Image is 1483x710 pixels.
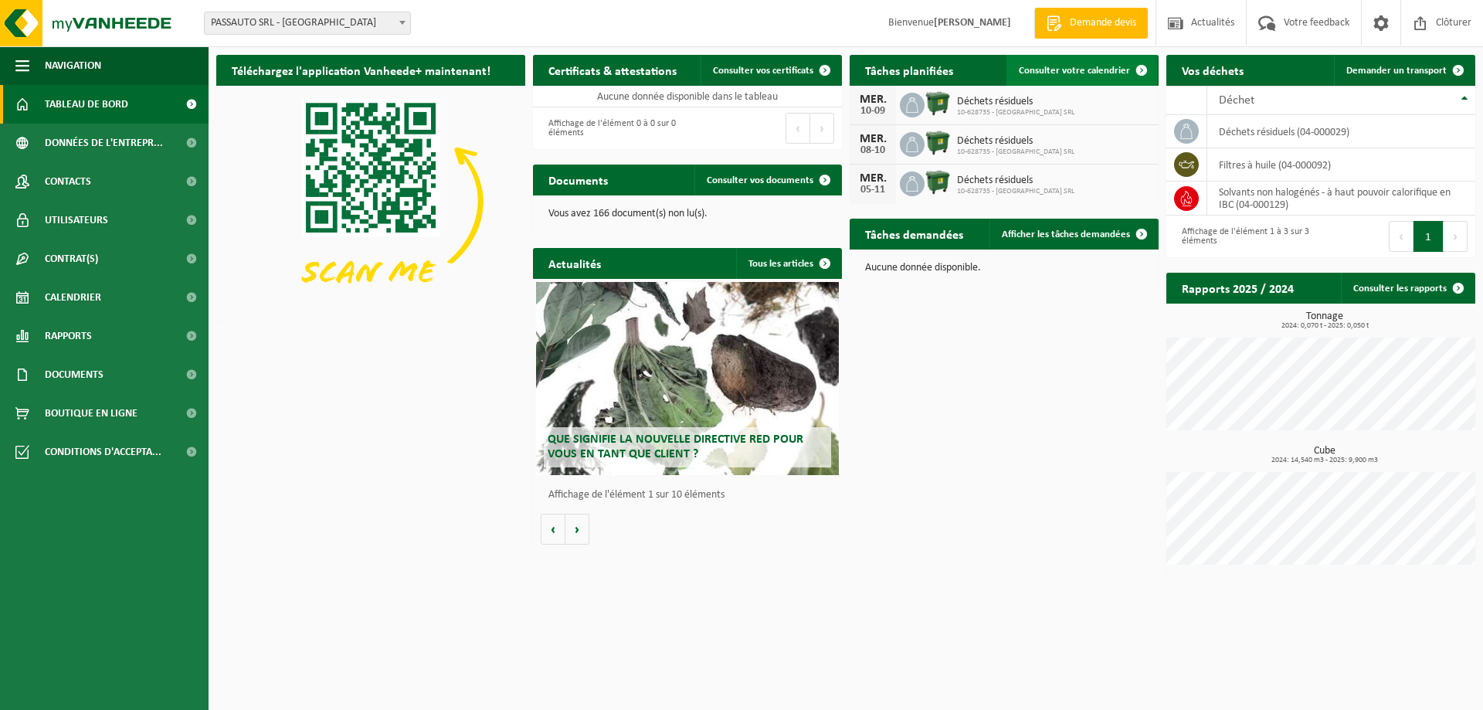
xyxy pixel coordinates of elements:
p: Affichage de l'élément 1 sur 10 éléments [548,490,834,501]
div: Affichage de l'élément 1 à 3 sur 3 éléments [1174,219,1313,253]
button: Vorige [541,514,565,545]
a: Consulter votre calendrier [1006,55,1157,86]
a: Tous les articles [736,248,840,279]
a: Demande devis [1034,8,1148,39]
span: Boutique en ligne [45,394,137,433]
span: Consulter vos documents [707,175,813,185]
img: Download de VHEPlus App [216,86,525,318]
span: Contrat(s) [45,239,98,278]
h2: Téléchargez l'application Vanheede+ maintenant! [216,55,506,85]
td: filtres à huile (04-000092) [1207,148,1475,182]
button: Previous [1389,221,1413,252]
div: 10-09 [857,106,888,117]
span: Tableau de bord [45,85,128,124]
h2: Actualités [533,248,616,278]
span: Déchet [1219,94,1254,107]
span: Conditions d'accepta... [45,433,161,471]
div: Affichage de l'élément 0 à 0 sur 0 éléments [541,111,680,145]
span: Données de l'entrepr... [45,124,163,162]
a: Que signifie la nouvelle directive RED pour vous en tant que client ? [536,282,839,475]
h3: Cube [1174,446,1475,464]
img: WB-1100-HPE-GN-01 [925,130,951,156]
button: Next [1444,221,1468,252]
div: 08-10 [857,145,888,156]
img: WB-1100-HPE-GN-01 [925,90,951,117]
p: Aucune donnée disponible. [865,263,1143,273]
span: 10-628735 - [GEOGRAPHIC_DATA] SRL [957,108,1074,117]
h2: Tâches planifiées [850,55,969,85]
td: Aucune donnée disponible dans le tableau [533,86,842,107]
h2: Rapports 2025 / 2024 [1166,273,1309,303]
strong: [PERSON_NAME] [934,17,1011,29]
span: Contacts [45,162,91,201]
td: déchets résiduels (04-000029) [1207,115,1475,148]
h2: Certificats & attestations [533,55,692,85]
a: Consulter les rapports [1341,273,1474,304]
button: Previous [786,113,810,144]
span: Consulter votre calendrier [1019,66,1130,76]
span: Afficher les tâches demandées [1002,229,1130,239]
div: MER. [857,133,888,145]
span: Rapports [45,317,92,355]
td: solvants non halogénés - à haut pouvoir calorifique en IBC (04-000129) [1207,182,1475,216]
span: Demander un transport [1346,66,1447,76]
span: 10-628735 - [GEOGRAPHIC_DATA] SRL [957,148,1074,157]
span: Déchets résiduels [957,175,1074,187]
button: Volgende [565,514,589,545]
a: Consulter vos documents [694,165,840,195]
div: 05-11 [857,185,888,195]
span: Déchets résiduels [957,135,1074,148]
p: Vous avez 166 document(s) non lu(s). [548,209,826,219]
span: Documents [45,355,104,394]
img: WB-1100-HPE-GN-01 [925,169,951,195]
span: PASSAUTO SRL - MONTIGNIES-SUR-SAMBRE [205,12,410,34]
h2: Tâches demandées [850,219,979,249]
span: Que signifie la nouvelle directive RED pour vous en tant que client ? [548,433,803,460]
h2: Vos déchets [1166,55,1259,85]
div: MER. [857,172,888,185]
span: Consulter vos certificats [713,66,813,76]
button: 1 [1413,221,1444,252]
button: Next [810,113,834,144]
span: Calendrier [45,278,101,317]
span: Demande devis [1066,15,1140,31]
a: Afficher les tâches demandées [989,219,1157,250]
span: 2024: 14,540 m3 - 2025: 9,900 m3 [1174,457,1475,464]
span: Utilisateurs [45,201,108,239]
h2: Documents [533,165,623,195]
span: 2024: 0,070 t - 2025: 0,050 t [1174,322,1475,330]
h3: Tonnage [1174,311,1475,330]
span: Déchets résiduels [957,96,1074,108]
span: 10-628735 - [GEOGRAPHIC_DATA] SRL [957,187,1074,196]
span: PASSAUTO SRL - MONTIGNIES-SUR-SAMBRE [204,12,411,35]
a: Consulter vos certificats [701,55,840,86]
div: MER. [857,93,888,106]
a: Demander un transport [1334,55,1474,86]
span: Navigation [45,46,101,85]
